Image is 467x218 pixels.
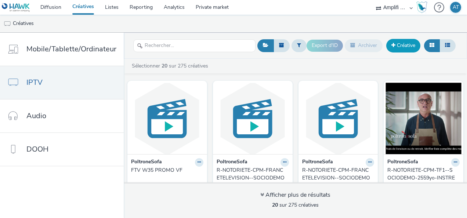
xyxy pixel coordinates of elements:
[416,1,430,13] a: Hawk Academy
[272,201,278,208] strong: 20
[260,191,330,199] div: Afficher plus de résultats
[387,167,457,189] div: R-NOTORIETE-CPM-TF1--SOCIODEMO-2559yo-INSTREAM-1x1-TV-15s-P-INSTREAM-1x1-W36Promo-$427404871$PROMO
[302,158,333,167] strong: PoltroneSofa
[386,39,420,52] a: Créative
[4,20,11,28] img: tv
[26,144,48,155] span: DOOH
[424,39,440,52] button: Grille
[416,1,427,13] img: Hawk Academy
[26,77,43,88] span: IPTV
[215,83,291,154] img: R-NOTORIETE-CPM-FRANCETELEVISION--SOCIODEMO-2559yo-INSTREAM-1x1-TV-15s-P-INSTREAM-1x1-W36PROMO-$x...
[133,39,256,52] input: Rechercher...
[300,83,376,154] img: R-NOTORIETE-CPM-FRANCETELEVISION--SOCIODEMO-2559yo-INSTREAM-1x1-TV-15s-P-INSTREAM-1x1-W36STORE-$x...
[307,40,343,51] button: Export d'ID
[162,62,167,69] strong: 20
[2,3,30,12] img: undefined Logo
[217,158,247,167] strong: PoltroneSofa
[302,167,372,189] div: R-NOTORIETE-CPM-FRANCETELEVISION--SOCIODEMO-2559yo-INSTREAM-1x1-TV-15s-P-INSTREAM-1x1-W36STORE-$x...
[129,83,205,154] img: FTV W35 PROMO VF visual
[131,167,203,174] a: FTV W35 PROMO VF
[131,167,200,174] div: FTV W35 PROMO VF
[302,167,374,189] a: R-NOTORIETE-CPM-FRANCETELEVISION--SOCIODEMO-2559yo-INSTREAM-1x1-TV-15s-P-INSTREAM-1x1-W36STORE-$x...
[385,83,461,154] img: R-NOTORIETE-CPM-TF1--SOCIODEMO-2559yo-INSTREAM-1x1-TV-15s-P-INSTREAM-1x1-W36Promo-$427404871$PROM...
[131,62,211,69] a: Sélectionner sur 275 créatives
[345,39,383,52] button: Archiver
[217,167,289,189] a: R-NOTORIETE-CPM-FRANCETELEVISION--SOCIODEMO-2559yo-INSTREAM-1x1-TV-15s-P-INSTREAM-1x1-W36PROMO-$x...
[131,158,162,167] strong: PoltroneSofa
[272,201,319,208] span: sur 275 créatives
[387,167,460,189] a: R-NOTORIETE-CPM-TF1--SOCIODEMO-2559yo-INSTREAM-1x1-TV-15s-P-INSTREAM-1x1-W36Promo-$427404871$PROMO
[439,39,456,52] button: Liste
[453,2,459,13] div: AT
[26,110,46,121] span: Audio
[26,44,116,54] span: Mobile/Tablette/Ordinateur
[217,167,286,189] div: R-NOTORIETE-CPM-FRANCETELEVISION--SOCIODEMO-2559yo-INSTREAM-1x1-TV-15s-P-INSTREAM-1x1-W36PROMO-$x...
[387,158,418,167] strong: PoltroneSofa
